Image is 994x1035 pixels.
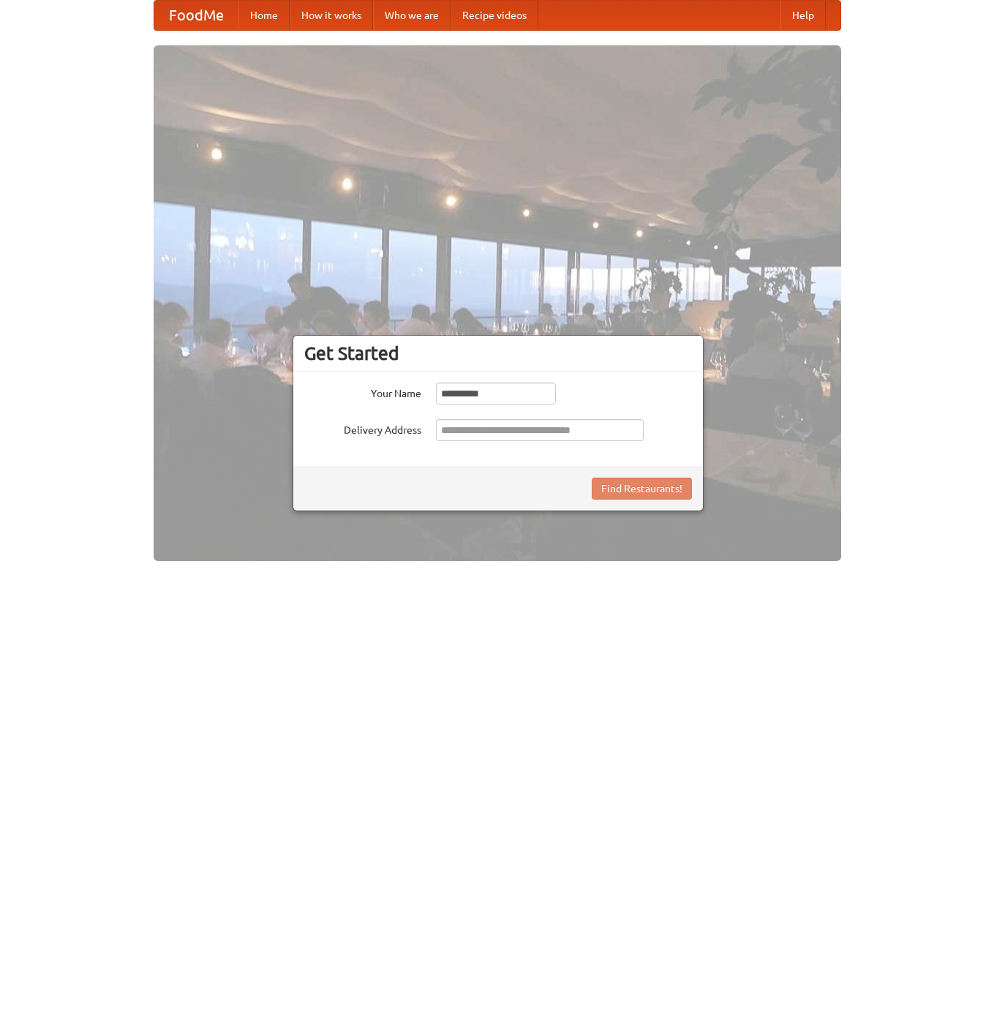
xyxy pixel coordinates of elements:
[304,383,421,401] label: Your Name
[290,1,373,30] a: How it works
[154,1,238,30] a: FoodMe
[780,1,826,30] a: Help
[373,1,451,30] a: Who we are
[304,342,692,364] h3: Get Started
[451,1,538,30] a: Recipe videos
[304,419,421,437] label: Delivery Address
[592,478,692,500] button: Find Restaurants!
[238,1,290,30] a: Home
